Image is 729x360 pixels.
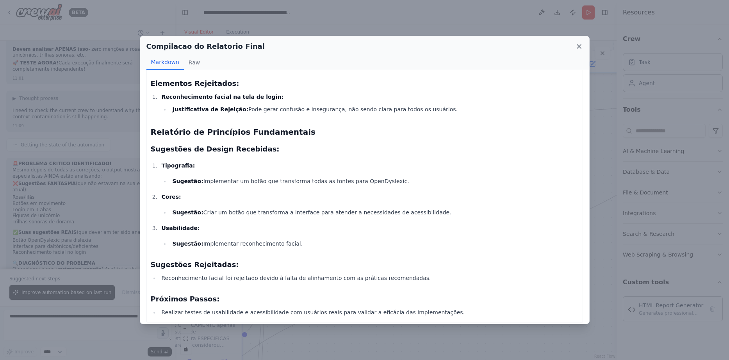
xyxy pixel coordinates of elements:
button: Raw [184,55,205,70]
h2: Compilacao do Relatorio Final [146,41,265,52]
strong: Justificativa de Rejeição: [172,106,248,112]
li: Reconhecimento facial foi rejeitado devido à falta de alinhamento com as práticas recomendadas. [159,273,579,283]
button: Markdown [146,55,184,70]
strong: Usabilidade: [161,225,200,231]
h2: Relatório de Princípios Fundamentais [151,127,579,137]
strong: Cores: [161,194,181,200]
li: Implementar um botão que transforma todas as fontes para OpenDyslexic. [170,176,578,186]
strong: Sugestão: [172,209,203,216]
h3: Elementos Rejeitados: [151,78,579,89]
li: Realizar testes de usabilidade e acessibilidade com usuários reais para validar a eficácia das im... [159,308,579,317]
strong: Sugestão: [172,241,203,247]
strong: Sugestão: [172,178,203,184]
h3: Sugestões de Design Recebidas: [151,144,579,155]
li: Implementar reconhecimento facial. [170,239,578,248]
h3: Sugestões Rejeitadas: [151,259,579,270]
li: Pode gerar confusão e insegurança, não sendo clara para todos os usuários. [170,105,578,114]
li: Criar um botão que transforma a interface para atender a necessidades de acessibilidade. [170,208,578,217]
strong: Tipografia: [161,162,195,169]
strong: Reconhecimento facial na tela de login: [161,94,283,100]
h3: Próximos Passos: [151,294,579,305]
